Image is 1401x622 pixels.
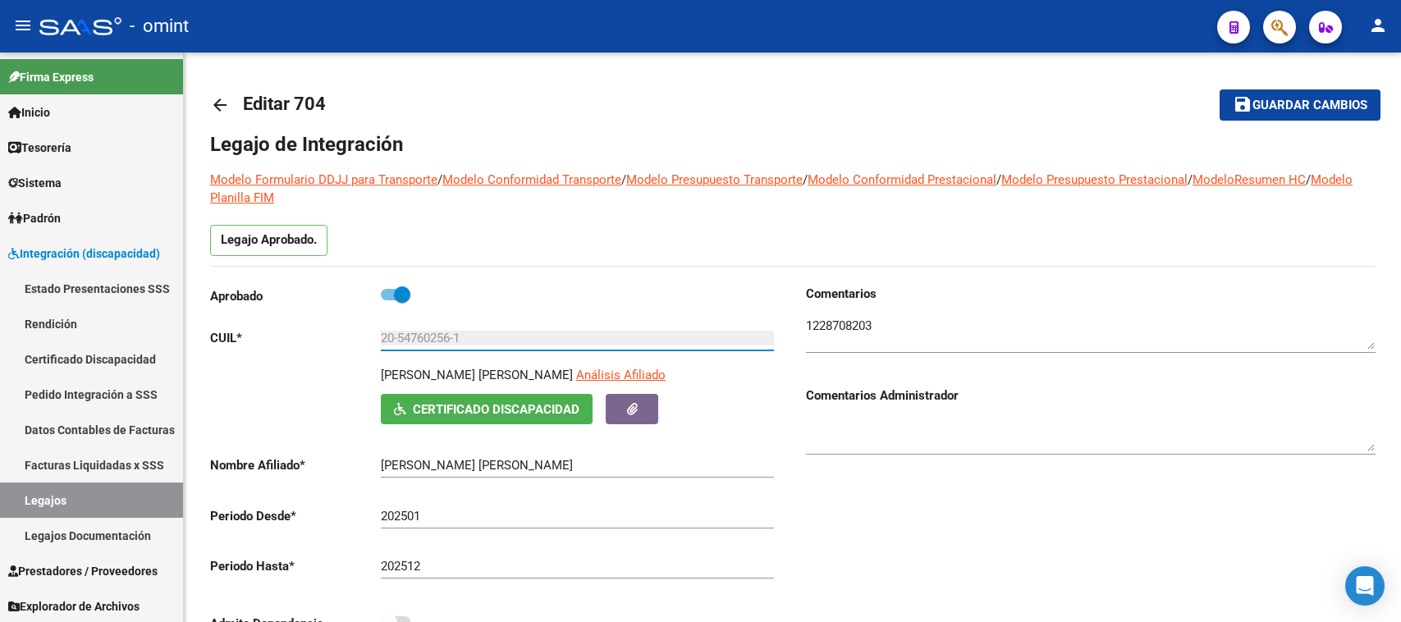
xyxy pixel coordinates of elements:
[8,139,71,157] span: Tesorería
[210,131,1375,158] h1: Legajo de Integración
[8,597,140,615] span: Explorador de Archivos
[8,174,62,192] span: Sistema
[381,366,573,384] p: [PERSON_NAME] [PERSON_NAME]
[1233,94,1252,114] mat-icon: save
[413,402,579,417] span: Certificado Discapacidad
[210,507,381,525] p: Periodo Desde
[8,562,158,580] span: Prestadores / Proveedores
[381,394,593,424] button: Certificado Discapacidad
[576,368,666,382] span: Análisis Afiliado
[1368,16,1388,35] mat-icon: person
[8,103,50,121] span: Inicio
[1345,566,1385,606] div: Open Intercom Messenger
[210,329,381,347] p: CUIL
[210,287,381,305] p: Aprobado
[808,172,996,187] a: Modelo Conformidad Prestacional
[1220,89,1380,120] button: Guardar cambios
[1193,172,1306,187] a: ModeloResumen HC
[210,456,381,474] p: Nombre Afiliado
[1252,98,1367,113] span: Guardar cambios
[806,386,1376,405] h3: Comentarios Administrador
[130,8,189,44] span: - omint
[8,209,61,227] span: Padrón
[806,285,1376,303] h3: Comentarios
[243,94,326,114] span: Editar 704
[210,557,381,575] p: Periodo Hasta
[13,16,33,35] mat-icon: menu
[210,225,327,256] p: Legajo Aprobado.
[1001,172,1188,187] a: Modelo Presupuesto Prestacional
[442,172,621,187] a: Modelo Conformidad Transporte
[210,172,437,187] a: Modelo Formulario DDJJ para Transporte
[626,172,803,187] a: Modelo Presupuesto Transporte
[8,245,160,263] span: Integración (discapacidad)
[8,68,94,86] span: Firma Express
[210,95,230,115] mat-icon: arrow_back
